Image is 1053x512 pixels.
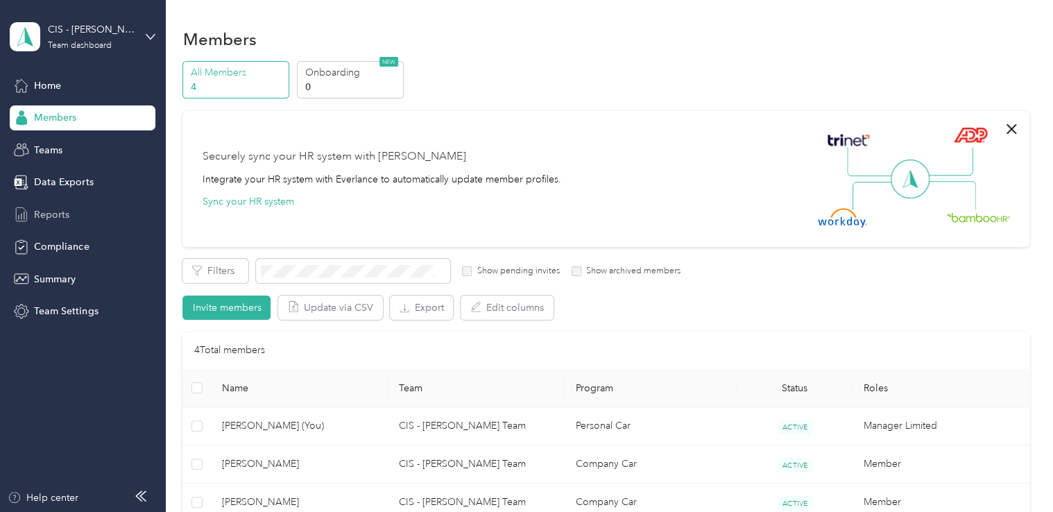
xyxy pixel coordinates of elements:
[824,130,873,150] img: Trinet
[388,407,565,445] td: CIS - Karen Reeve Team
[379,57,398,67] span: NEW
[34,110,76,125] span: Members
[182,296,271,320] button: Invite members
[48,42,112,50] div: Team dashboard
[852,445,1029,484] td: Member
[927,181,976,211] img: Line Right Down
[852,407,1029,445] td: Manager Limited
[191,65,285,80] p: All Members
[953,127,987,143] img: ADP
[975,434,1053,512] iframe: Everlance-gr Chat Button Frame
[852,369,1029,407] th: Roles
[852,181,900,210] img: Line Left Down
[778,496,812,511] span: ACTIVE
[34,239,89,254] span: Compliance
[34,272,76,287] span: Summary
[34,175,93,189] span: Data Exports
[925,147,973,176] img: Line Right Up
[202,148,465,165] div: Securely sync your HR system with [PERSON_NAME]
[390,296,453,320] button: Export
[946,212,1010,222] img: BambooHR
[211,369,388,407] th: Name
[847,147,896,177] img: Line Left Up
[194,343,264,358] p: 4 Total members
[388,445,565,484] td: CIS - Karen Reeve Team
[565,445,737,484] td: Company Car
[472,265,559,278] label: Show pending invites
[191,80,285,94] p: 4
[818,208,866,228] img: Workday
[305,65,399,80] p: Onboarding
[565,369,737,407] th: Program
[222,495,377,510] span: [PERSON_NAME]
[278,296,383,320] button: Update via CSV
[202,172,560,187] div: Integrate your HR system with Everlance to automatically update member profiles.
[461,296,554,320] button: Edit columns
[737,369,853,407] th: Status
[34,207,69,222] span: Reports
[34,304,98,318] span: Team Settings
[778,458,812,472] span: ACTIVE
[182,259,248,283] button: Filters
[565,407,737,445] td: Personal Car
[222,456,377,472] span: [PERSON_NAME]
[388,369,565,407] th: Team
[211,445,388,484] td: Jo Curtis
[305,80,399,94] p: 0
[34,143,62,157] span: Teams
[202,194,293,209] button: Sync your HR system
[48,22,135,37] div: CIS - [PERSON_NAME] Team
[211,407,388,445] td: Karen Reeve (You)
[34,78,61,93] span: Home
[222,382,377,394] span: Name
[8,490,78,505] button: Help center
[778,420,812,434] span: ACTIVE
[581,265,680,278] label: Show archived members
[182,32,256,46] h1: Members
[222,418,377,434] span: [PERSON_NAME] (You)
